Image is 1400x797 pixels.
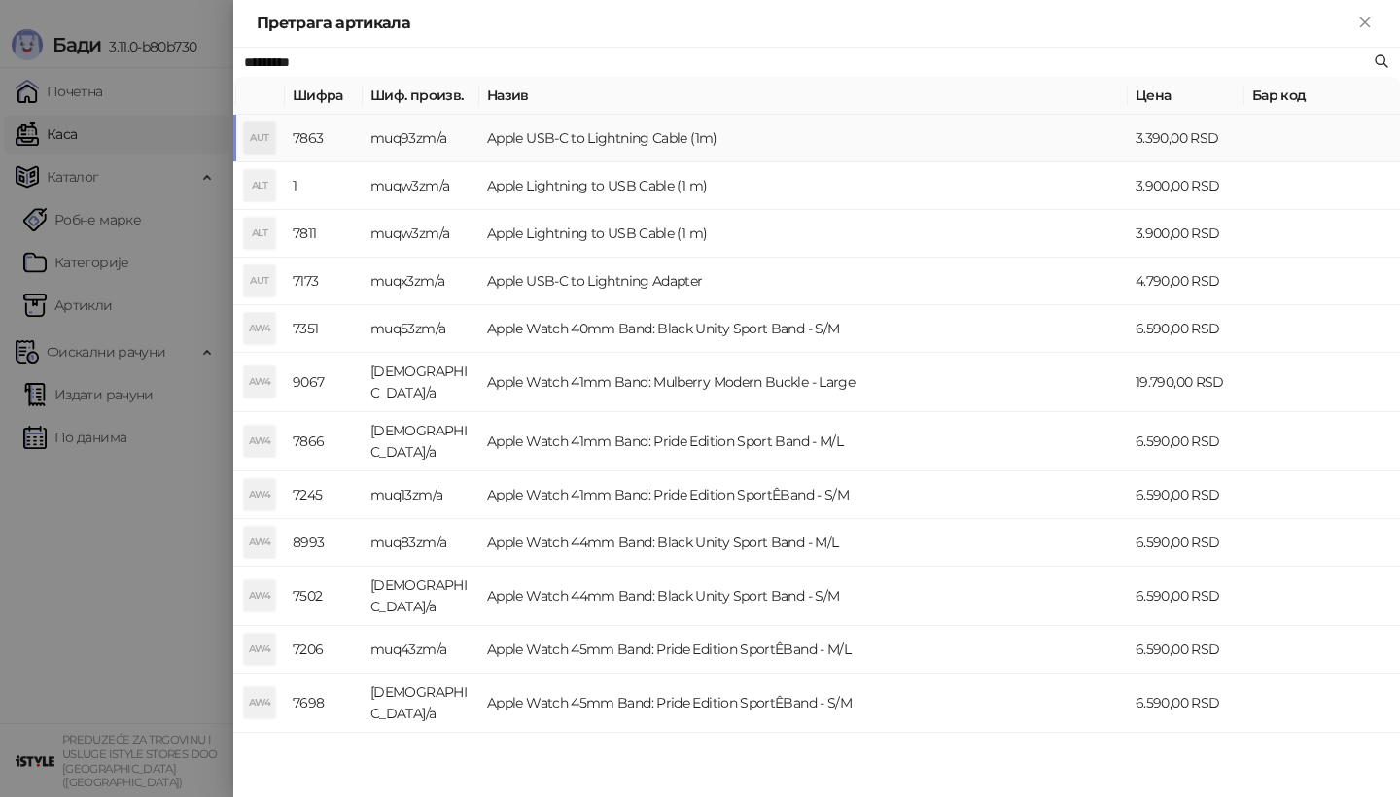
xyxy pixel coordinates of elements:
td: muq43zm/a [363,626,479,674]
div: AUT [244,122,275,154]
div: AW4 [244,580,275,611]
td: 3.390,00 RSD [1128,115,1244,162]
td: 3.900,00 RSD [1128,162,1244,210]
td: 7663 [285,733,363,792]
td: [DEMOGRAPHIC_DATA]/a [363,733,479,792]
td: 7245 [285,471,363,519]
td: 6.590,00 RSD [1128,519,1244,567]
td: Apple Watch 41mm Band: Pride Edition SportÊBand - S/M [479,471,1128,519]
td: 6.590,00 RSD [1128,305,1244,353]
td: muq13zm/a [363,471,479,519]
div: AW4 [244,426,275,457]
td: Apple USB-C to Lightning Adapter [479,258,1128,305]
td: [DEMOGRAPHIC_DATA]/a [363,567,479,626]
td: 1 [285,162,363,210]
td: Apple Watch 41mm Band: Mulberry Modern Buckle - Large [479,353,1128,412]
td: 7863 [285,115,363,162]
th: Назив [479,77,1128,115]
td: 3.900,00 RSD [1128,210,1244,258]
td: Apple Watch 41mm Band: Pride Edition Sport Band - M/L [479,412,1128,471]
td: 9067 [285,353,363,412]
td: 7866 [285,412,363,471]
th: Бар код [1244,77,1400,115]
div: AW4 [244,687,275,718]
td: 7502 [285,567,363,626]
div: AW4 [244,527,275,558]
div: ALT [244,218,275,249]
th: Цена [1128,77,1244,115]
td: Apple Watch 45mm Band: Pride Edition SportÊBand - S/M [479,674,1128,733]
div: AW4 [244,634,275,665]
td: 7351 [285,305,363,353]
td: muq93zm/a [363,115,479,162]
td: muqw3zm/a [363,210,479,258]
td: Apple Watch 45mm Nike Band: Blue Flame Nike Sport Band - M/L [479,733,1128,792]
td: [DEMOGRAPHIC_DATA]/a [363,412,479,471]
td: muqw3zm/a [363,162,479,210]
td: 6.590,00 RSD [1128,471,1244,519]
div: AUT [244,265,275,296]
td: 7698 [285,674,363,733]
td: Apple Watch 44mm Band: Black Unity Sport Band - M/L [479,519,1128,567]
td: Apple Watch 44mm Band: Black Unity Sport Band - S/M [479,567,1128,626]
th: Шиф. произв. [363,77,479,115]
td: Apple Watch 40mm Band: Black Unity Sport Band - S/M [479,305,1128,353]
td: 6.590,00 RSD [1128,733,1244,792]
td: 6.590,00 RSD [1128,674,1244,733]
div: ALT [244,170,275,201]
td: muq83zm/a [363,519,479,567]
td: [DEMOGRAPHIC_DATA]/a [363,353,479,412]
td: 19.790,00 RSD [1128,353,1244,412]
td: 6.590,00 RSD [1128,567,1244,626]
div: Претрага артикала [257,12,1353,35]
td: Apple Lightning to USB Cable (1 m) [479,210,1128,258]
div: AW4 [244,366,275,398]
td: muq53zm/a [363,305,479,353]
td: [DEMOGRAPHIC_DATA]/a [363,674,479,733]
td: 8993 [285,519,363,567]
td: 6.590,00 RSD [1128,626,1244,674]
button: Close [1353,12,1377,35]
td: Apple Watch 45mm Band: Pride Edition SportÊBand - M/L [479,626,1128,674]
td: Apple Lightning to USB Cable (1 m) [479,162,1128,210]
td: 4.790,00 RSD [1128,258,1244,305]
td: muqx3zm/a [363,258,479,305]
td: 7811 [285,210,363,258]
td: 7206 [285,626,363,674]
th: Шифра [285,77,363,115]
div: AW4 [244,479,275,510]
div: AW4 [244,313,275,344]
td: 7173 [285,258,363,305]
td: Apple USB-C to Lightning Cable (1m) [479,115,1128,162]
td: 6.590,00 RSD [1128,412,1244,471]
